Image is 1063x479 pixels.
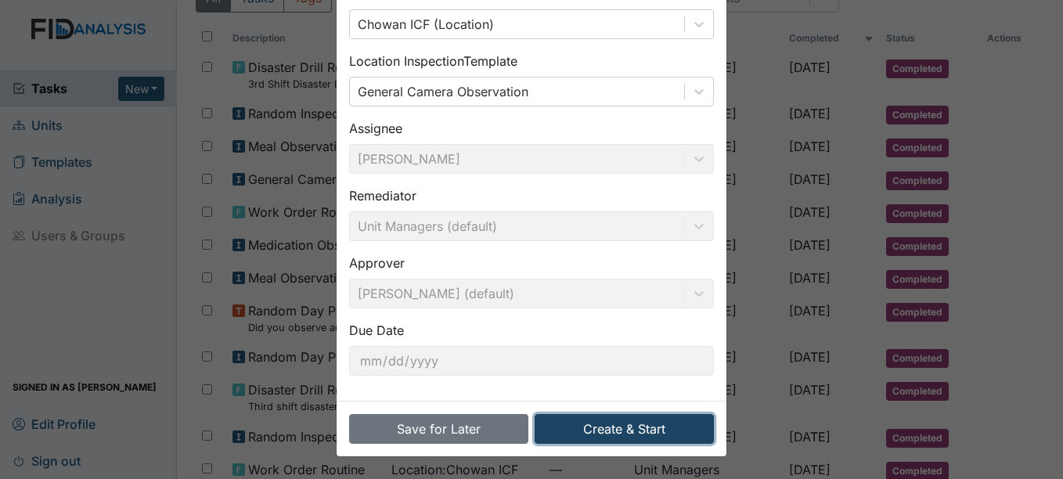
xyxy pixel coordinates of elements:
div: Chowan ICF (Location) [358,15,494,34]
button: Create & Start [535,414,714,444]
button: Save for Later [349,414,528,444]
label: Remediator [349,186,416,205]
label: Assignee [349,119,402,138]
label: Location Inspection Template [349,52,517,70]
label: Due Date [349,321,404,340]
label: Approver [349,254,405,272]
div: General Camera Observation [358,82,528,101]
